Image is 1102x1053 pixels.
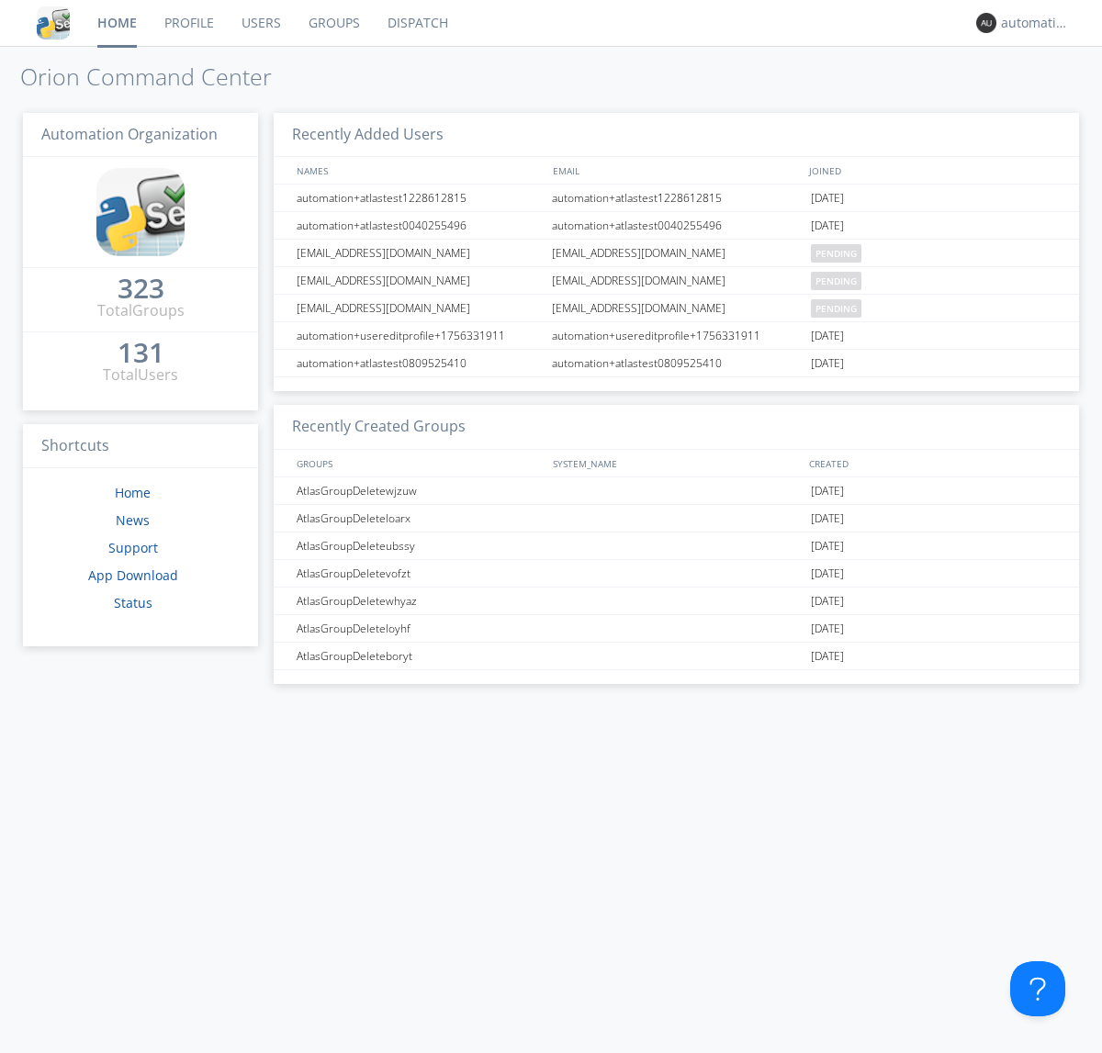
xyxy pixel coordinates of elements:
div: automation+atlas0003 [1001,14,1070,32]
a: [EMAIL_ADDRESS][DOMAIN_NAME][EMAIL_ADDRESS][DOMAIN_NAME]pending [274,295,1079,322]
div: automation+atlastest0809525410 [292,350,546,376]
div: CREATED [804,450,1062,476]
span: [DATE] [811,212,844,240]
span: [DATE] [811,350,844,377]
a: App Download [88,566,178,584]
div: Total Users [103,364,178,386]
a: automation+atlastest0040255496automation+atlastest0040255496[DATE] [274,212,1079,240]
div: AtlasGroupDeleteboryt [292,643,546,669]
a: AtlasGroupDeleteloarx[DATE] [274,505,1079,532]
h3: Recently Created Groups [274,405,1079,450]
div: 131 [118,343,164,362]
a: AtlasGroupDeletewjzuw[DATE] [274,477,1079,505]
div: automation+atlastest1228612815 [547,185,806,211]
div: automation+atlastest1228612815 [292,185,546,211]
a: AtlasGroupDeleteboryt[DATE] [274,643,1079,670]
span: [DATE] [811,532,844,560]
div: EMAIL [548,157,804,184]
a: 131 [118,343,164,364]
a: Status [114,594,152,611]
div: JOINED [804,157,1062,184]
a: AtlasGroupDeletevofzt[DATE] [274,560,1079,588]
span: [DATE] [811,560,844,588]
div: GROUPS [292,450,544,476]
div: [EMAIL_ADDRESS][DOMAIN_NAME] [547,240,806,266]
a: AtlasGroupDeletewhyaz[DATE] [274,588,1079,615]
div: automation+atlastest0040255496 [292,212,546,239]
a: [EMAIL_ADDRESS][DOMAIN_NAME][EMAIL_ADDRESS][DOMAIN_NAME]pending [274,267,1079,295]
div: AtlasGroupDeleteloyhf [292,615,546,642]
span: [DATE] [811,477,844,505]
span: [DATE] [811,185,844,212]
a: automation+atlastest0809525410automation+atlastest0809525410[DATE] [274,350,1079,377]
div: [EMAIL_ADDRESS][DOMAIN_NAME] [292,240,546,266]
div: NAMES [292,157,544,184]
span: pending [811,244,861,263]
div: AtlasGroupDeletevofzt [292,560,546,587]
a: [EMAIL_ADDRESS][DOMAIN_NAME][EMAIL_ADDRESS][DOMAIN_NAME]pending [274,240,1079,267]
h3: Shortcuts [23,424,258,469]
a: automation+usereditprofile+1756331911automation+usereditprofile+1756331911[DATE] [274,322,1079,350]
div: Total Groups [97,300,185,321]
div: automation+atlastest0040255496 [547,212,806,239]
div: automation+usereditprofile+1756331911 [547,322,806,349]
span: [DATE] [811,322,844,350]
div: [EMAIL_ADDRESS][DOMAIN_NAME] [292,267,546,294]
div: AtlasGroupDeleteubssy [292,532,546,559]
span: pending [811,272,861,290]
span: Automation Organization [41,124,218,144]
img: cddb5a64eb264b2086981ab96f4c1ba7 [37,6,70,39]
span: pending [811,299,861,318]
a: News [116,511,150,529]
a: Support [108,539,158,556]
span: [DATE] [811,643,844,670]
div: AtlasGroupDeletewjzuw [292,477,546,504]
div: [EMAIL_ADDRESS][DOMAIN_NAME] [547,267,806,294]
div: AtlasGroupDeleteloarx [292,505,546,532]
a: AtlasGroupDeleteloyhf[DATE] [274,615,1079,643]
a: automation+atlastest1228612815automation+atlastest1228612815[DATE] [274,185,1079,212]
span: [DATE] [811,588,844,615]
div: automation+atlastest0809525410 [547,350,806,376]
div: [EMAIL_ADDRESS][DOMAIN_NAME] [292,295,546,321]
img: 373638.png [976,13,996,33]
iframe: Toggle Customer Support [1010,961,1065,1016]
span: [DATE] [811,505,844,532]
div: [EMAIL_ADDRESS][DOMAIN_NAME] [547,295,806,321]
div: AtlasGroupDeletewhyaz [292,588,546,614]
span: [DATE] [811,615,844,643]
a: 323 [118,279,164,300]
div: automation+usereditprofile+1756331911 [292,322,546,349]
div: 323 [118,279,164,297]
a: AtlasGroupDeleteubssy[DATE] [274,532,1079,560]
h3: Recently Added Users [274,113,1079,158]
a: Home [115,484,151,501]
img: cddb5a64eb264b2086981ab96f4c1ba7 [96,168,185,256]
div: SYSTEM_NAME [548,450,804,476]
